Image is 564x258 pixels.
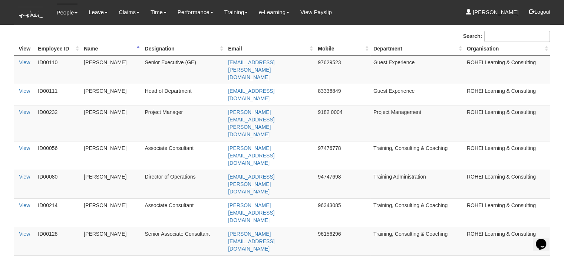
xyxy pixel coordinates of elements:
[19,59,30,65] a: View
[81,105,142,141] td: [PERSON_NAME]
[19,109,30,115] a: View
[524,3,555,21] button: Logout
[464,227,550,255] td: ROHEI Learning & Consulting
[370,170,464,198] td: Training Administration
[81,198,142,227] td: [PERSON_NAME]
[315,105,370,141] td: 9182 0004
[315,170,370,198] td: 94747698
[19,145,30,151] a: View
[81,141,142,170] td: [PERSON_NAME]
[259,4,289,21] a: e-Learning
[370,105,464,141] td: Project Management
[370,227,464,255] td: Training, Consulting & Coaching
[315,141,370,170] td: 97476778
[142,84,225,105] td: Head of Department
[464,105,550,141] td: ROHEI Learning & Consulting
[464,55,550,84] td: ROHEI Learning & Consulting
[81,42,142,56] th: Name : activate to sort column descending
[19,202,30,208] a: View
[35,105,81,141] td: ID00232
[228,88,274,101] a: [EMAIL_ADDRESS][DOMAIN_NAME]
[370,55,464,84] td: Guest Experience
[315,42,370,56] th: Mobile : activate to sort column ascending
[533,228,557,251] iframe: chat widget
[370,42,464,56] th: Department : activate to sort column ascending
[370,198,464,227] td: Training, Consulting & Coaching
[35,198,81,227] td: ID00214
[315,227,370,255] td: 96156296
[81,55,142,84] td: [PERSON_NAME]
[81,170,142,198] td: [PERSON_NAME]
[19,231,30,237] a: View
[35,170,81,198] td: ID00080
[35,141,81,170] td: ID00056
[35,55,81,84] td: ID00110
[142,42,225,56] th: Designation : activate to sort column ascending
[370,141,464,170] td: Training, Consulting & Coaching
[464,42,550,56] th: Organisation : activate to sort column ascending
[151,4,166,21] a: Time
[225,42,315,56] th: Email : activate to sort column ascending
[119,4,139,21] a: Claims
[228,231,274,252] a: [PERSON_NAME][EMAIL_ADDRESS][DOMAIN_NAME]
[315,55,370,84] td: 97629523
[484,31,550,42] input: Search:
[464,170,550,198] td: ROHEI Learning & Consulting
[14,42,35,56] th: View
[228,202,274,223] a: [PERSON_NAME][EMAIL_ADDRESS][DOMAIN_NAME]
[81,84,142,105] td: [PERSON_NAME]
[142,170,225,198] td: Director of Operations
[315,198,370,227] td: 96343085
[224,4,248,21] a: Training
[228,109,274,137] a: [PERSON_NAME][EMAIL_ADDRESS][PERSON_NAME][DOMAIN_NAME]
[57,4,78,21] a: People
[466,4,519,21] a: [PERSON_NAME]
[228,59,274,80] a: [EMAIL_ADDRESS][PERSON_NAME][DOMAIN_NAME]
[228,145,274,166] a: [PERSON_NAME][EMAIL_ADDRESS][DOMAIN_NAME]
[35,42,81,56] th: Employee ID: activate to sort column ascending
[228,174,274,195] a: [EMAIL_ADDRESS][PERSON_NAME][DOMAIN_NAME]
[35,227,81,255] td: ID00128
[464,141,550,170] td: ROHEI Learning & Consulting
[142,55,225,84] td: Senior Executive (GE)
[463,31,550,42] label: Search:
[89,4,108,21] a: Leave
[464,198,550,227] td: ROHEI Learning & Consulting
[178,4,213,21] a: Performance
[300,4,332,21] a: View Payslip
[142,141,225,170] td: Associate Consultant
[19,174,30,180] a: View
[142,198,225,227] td: Associate Consultant
[464,84,550,105] td: ROHEI Learning & Consulting
[35,84,81,105] td: ID00111
[370,84,464,105] td: Guest Experience
[19,88,30,94] a: View
[142,227,225,255] td: Senior Associate Consultant
[81,227,142,255] td: [PERSON_NAME]
[142,105,225,141] td: Project Manager
[315,84,370,105] td: 83336849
